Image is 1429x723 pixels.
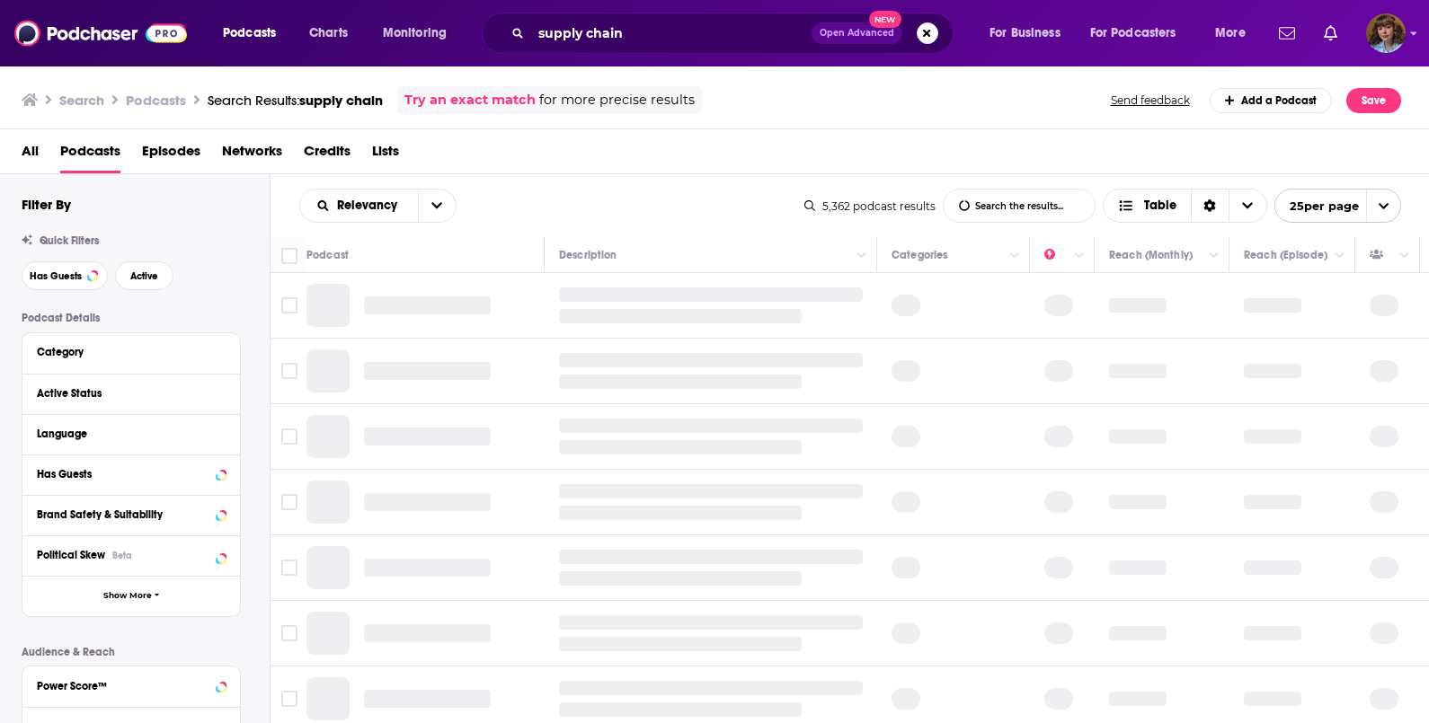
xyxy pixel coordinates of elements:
[1370,244,1395,266] div: Has Guests
[37,503,226,525] button: Brand Safety & Suitability
[372,137,399,173] a: Lists
[281,560,297,576] span: Toggle select row
[281,625,297,641] span: Toggle select row
[1191,190,1229,222] div: Sort Direction
[281,363,297,379] span: Toggle select row
[210,19,299,48] button: open menu
[1215,21,1246,46] span: More
[37,422,226,445] button: Language
[22,196,71,213] h2: Filter By
[22,576,240,616] button: Show More
[1274,189,1401,223] button: open menu
[499,13,971,54] div: Search podcasts, credits, & more...
[281,494,297,510] span: Toggle select row
[299,92,383,109] span: supply chain
[22,312,241,324] p: Podcast Details
[115,261,173,290] button: Active
[1275,192,1359,220] span: 25 per page
[37,340,226,363] button: Category
[37,680,210,692] div: Power Score™
[37,428,214,440] div: Language
[297,19,359,48] a: Charts
[37,468,210,481] div: Has Guests
[208,92,383,109] div: Search Results:
[1329,245,1351,267] button: Column Actions
[222,137,282,173] a: Networks
[1366,13,1406,53] button: Show profile menu
[1103,189,1267,223] button: Choose View
[223,21,276,46] span: Podcasts
[892,244,947,266] div: Categories
[812,22,902,44] button: Open AdvancedNew
[977,19,1083,48] button: open menu
[208,92,383,109] a: Search Results:supply chain
[1109,244,1193,266] div: Reach (Monthly)
[1078,19,1203,48] button: open menu
[1044,244,1070,266] div: Power Score
[804,199,936,213] div: 5,362 podcast results
[14,16,187,50] img: Podchaser - Follow, Share and Rate Podcasts
[1105,93,1195,108] button: Send feedback
[1394,245,1416,267] button: Column Actions
[370,19,470,48] button: open menu
[103,591,152,601] span: Show More
[40,234,99,247] span: Quick Filters
[37,387,214,400] div: Active Status
[59,92,104,109] h3: Search
[60,137,120,173] a: Podcasts
[37,346,214,358] div: Category
[22,261,108,290] button: Has Guests
[126,92,186,109] h3: Podcasts
[418,190,456,222] button: open menu
[1244,244,1327,266] div: Reach (Episode)
[404,90,536,110] a: Try an exact match
[1144,199,1176,212] span: Table
[37,463,226,485] button: Has Guests
[37,543,226,566] button: Political SkewBeta
[1210,88,1333,113] a: Add a Podcast
[30,271,82,281] span: Has Guests
[1203,19,1268,48] button: open menu
[1004,245,1025,267] button: Column Actions
[281,428,297,445] span: Toggle select row
[37,382,226,404] button: Active Status
[300,199,418,212] button: open menu
[1069,245,1090,267] button: Column Actions
[299,189,457,223] h2: Choose List sort
[281,297,297,313] span: Toggle select row
[851,245,873,267] button: Column Actions
[1366,13,1406,53] img: User Profile
[1317,18,1345,48] a: Show notifications dropdown
[304,137,351,173] a: Credits
[1366,13,1406,53] span: Logged in as vknowak
[22,137,39,173] a: All
[539,90,695,110] span: for more precise results
[1090,21,1176,46] span: For Podcasters
[1272,18,1302,48] a: Show notifications dropdown
[1203,245,1225,267] button: Column Actions
[1346,88,1401,113] button: Save
[130,271,158,281] span: Active
[142,137,200,173] a: Episodes
[22,646,241,658] p: Audience & Reach
[306,244,349,266] div: Podcast
[383,21,447,46] span: Monitoring
[37,508,210,521] div: Brand Safety & Suitability
[37,674,226,696] button: Power Score™
[869,11,901,28] span: New
[559,244,617,266] div: Description
[112,550,132,561] div: Beta
[37,549,105,561] span: Political Skew
[820,29,894,38] span: Open Advanced
[309,21,348,46] span: Charts
[531,19,812,48] input: Search podcasts, credits, & more...
[337,199,404,212] span: Relevancy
